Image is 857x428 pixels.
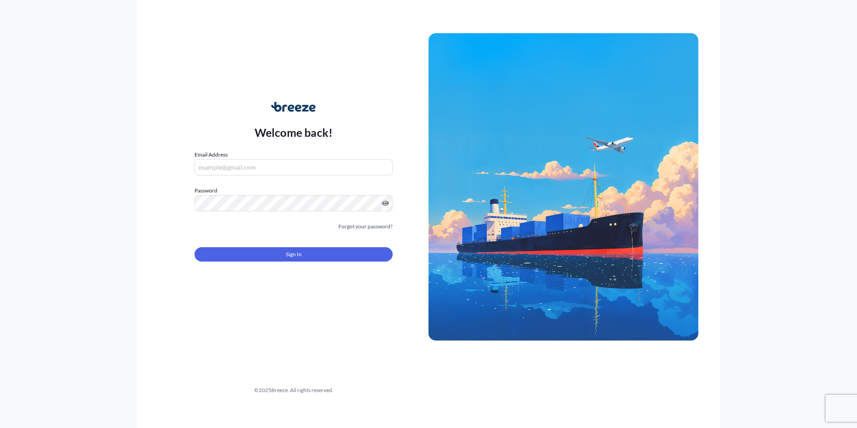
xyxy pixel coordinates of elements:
a: Forgot your password? [338,222,393,231]
input: example@gmail.com [195,159,393,175]
span: Sign In [286,250,302,259]
button: Show password [382,200,389,207]
img: Ship illustration [428,33,698,340]
div: © 2025 Breeze. All rights reserved. [159,386,428,395]
p: Welcome back! [255,125,333,140]
label: Email Address [195,150,228,159]
label: Password [195,186,393,195]
button: Sign In [195,247,393,262]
